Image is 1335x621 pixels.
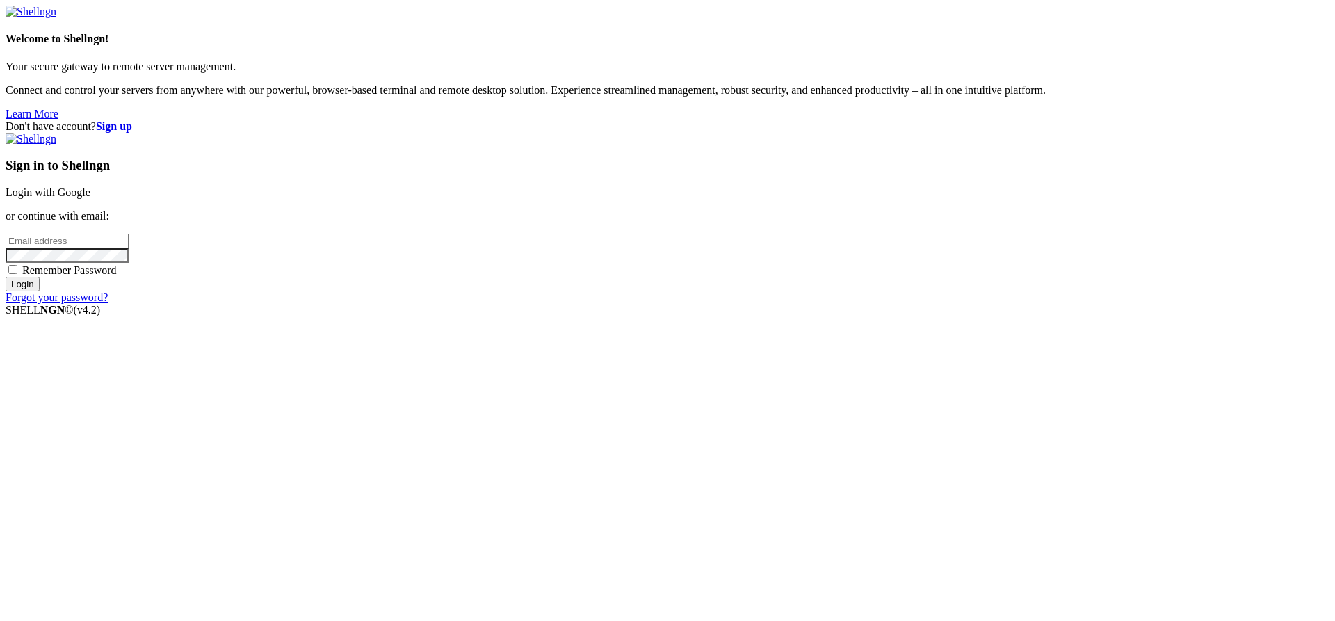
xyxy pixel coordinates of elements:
a: Forgot your password? [6,291,108,303]
span: SHELL © [6,304,100,316]
img: Shellngn [6,133,56,145]
input: Login [6,277,40,291]
img: Shellngn [6,6,56,18]
h4: Welcome to Shellngn! [6,33,1329,45]
input: Email address [6,234,129,248]
a: Login with Google [6,186,90,198]
span: 4.2.0 [74,304,101,316]
h3: Sign in to Shellngn [6,158,1329,173]
div: Don't have account? [6,120,1329,133]
p: Your secure gateway to remote server management. [6,61,1329,73]
span: Remember Password [22,264,117,276]
input: Remember Password [8,265,17,274]
p: or continue with email: [6,210,1329,223]
a: Learn More [6,108,58,120]
b: NGN [40,304,65,316]
p: Connect and control your servers from anywhere with our powerful, browser-based terminal and remo... [6,84,1329,97]
a: Sign up [96,120,132,132]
